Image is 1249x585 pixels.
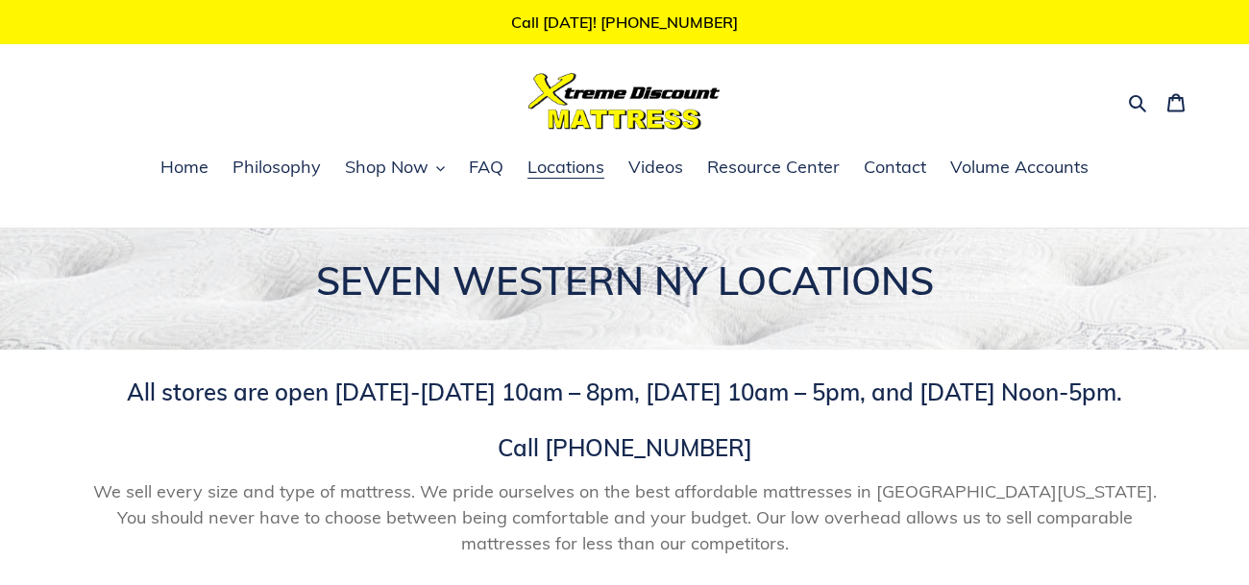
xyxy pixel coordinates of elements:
span: All stores are open [DATE]-[DATE] 10am – 8pm, [DATE] 10am – 5pm, and [DATE] Noon-5pm. Call [PHONE... [127,378,1122,462]
span: Home [160,156,208,179]
span: SEVEN WESTERN NY LOCATIONS [316,256,934,305]
span: Shop Now [345,156,429,179]
a: Locations [518,154,614,183]
a: Resource Center [698,154,849,183]
span: Locations [527,156,604,179]
span: Resource Center [707,156,840,179]
a: Home [151,154,218,183]
span: Videos [628,156,683,179]
a: Philosophy [223,154,331,183]
a: Contact [854,154,936,183]
a: Videos [619,154,693,183]
img: Xtreme Discount Mattress [528,73,721,130]
span: FAQ [469,156,503,179]
span: Philosophy [233,156,321,179]
a: Volume Accounts [941,154,1098,183]
a: FAQ [459,154,513,183]
span: Contact [864,156,926,179]
span: Volume Accounts [950,156,1089,179]
button: Shop Now [335,154,454,183]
